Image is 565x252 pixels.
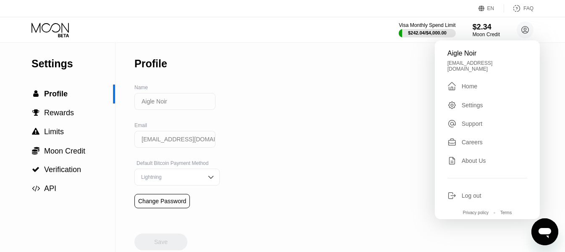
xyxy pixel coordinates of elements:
div: Home [447,81,527,91]
div:  [447,81,457,91]
span:  [33,90,39,98]
div: Name [134,85,220,90]
div: EN [478,4,504,13]
span:  [32,109,39,117]
div: Home [462,83,477,90]
span: Moon Credit [44,147,85,155]
div: Moon Credit [473,32,500,37]
span: Limits [44,127,64,136]
div: Support [462,120,482,127]
div:  [32,146,40,155]
div: Careers [447,138,527,147]
div: About Us [462,157,486,164]
div: Log out [462,192,481,199]
span:  [32,185,40,192]
div: Visa Monthly Spend Limit$242.04/$4,000.00 [399,22,455,37]
div: Aigle Noir [447,50,527,57]
div: Settings [462,102,483,109]
div: Support [447,119,527,128]
div: Terms [500,210,512,215]
div: Email [134,122,220,128]
div: $242.04 / $4,000.00 [408,30,447,35]
div:  [32,109,40,117]
div:  [32,166,40,173]
span: Verification [44,165,81,174]
div: Lightning [139,174,202,180]
div: Careers [462,139,483,146]
div: Profile [134,58,167,70]
div:  [32,128,40,135]
span:  [32,128,39,135]
div: Settings [32,58,115,70]
div: Default Bitcoin Payment Method [134,160,220,166]
span: API [44,184,56,193]
iframe: Bouton de lancement de la fenêtre de messagerie [531,218,558,245]
div: Privacy policy [463,210,489,215]
div: Change Password [138,198,186,204]
div: Log out [447,191,527,200]
div: FAQ [504,4,533,13]
div: Visa Monthly Spend Limit [399,22,455,28]
div: [EMAIL_ADDRESS][DOMAIN_NAME] [447,60,527,72]
span: Rewards [44,109,74,117]
span:  [32,146,39,155]
span: Profile [44,90,68,98]
div: $2.34Moon Credit [473,23,500,37]
div: $2.34 [473,23,500,32]
div: EN [487,5,494,11]
div:  [32,90,40,98]
div: Change Password [134,194,190,208]
span:  [32,166,39,173]
div: FAQ [523,5,533,11]
div: Settings [447,101,527,110]
div: About Us [447,156,527,165]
